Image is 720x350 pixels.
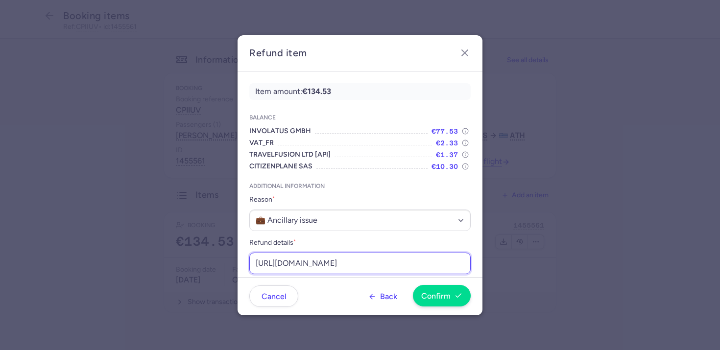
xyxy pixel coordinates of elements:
[413,285,471,306] button: Confirm
[249,237,471,249] label: Refund details
[249,83,471,100] p: Item amount:
[249,149,331,161] p: TRAVELFUSION LTD [API]
[249,47,471,59] h2: Refund item
[302,87,331,96] b: €134.53
[358,286,407,307] button: Back
[249,194,471,206] label: Reason
[436,149,458,161] span: €1.37
[262,292,287,301] span: Cancel
[249,114,471,121] p: Balance
[249,161,312,172] p: CITIZENPLANE SAS
[432,161,458,172] span: €10.30
[380,292,397,301] span: Back
[436,137,458,149] span: €2.33
[249,125,311,137] p: INVOLATUS GMBH
[421,292,451,301] span: Confirm
[432,125,458,137] span: €77.53
[249,137,274,149] p: VAT_FR
[249,182,471,190] p: Additional information
[249,285,298,307] button: Cancel
[249,253,471,274] input: e.g. link to Front conversation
